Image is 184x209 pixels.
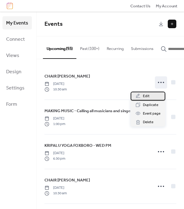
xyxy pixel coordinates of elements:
span: 6:30 pm [44,156,65,161]
a: My Account [156,3,177,9]
a: Settings [2,81,32,94]
span: MAKING MUSIC - Calling all musicians and singers! [44,108,135,114]
a: MAKING MUSIC - Calling all musicians and singers! [44,108,135,114]
span: Edit [143,93,150,99]
span: Connect [6,35,25,44]
button: Recurring [103,36,127,58]
span: 10:30 am [44,191,67,196]
span: My Events [6,18,28,28]
a: Design [2,65,32,78]
span: [DATE] [44,150,65,156]
span: [DATE] [44,185,67,191]
span: [DATE] [44,116,65,121]
img: logo [7,2,13,9]
a: KRIPALU YOGA FOXBORO - WED PM [44,142,111,149]
button: Past (100+) [76,36,103,58]
button: Submissions [127,36,157,58]
a: CHAIR [PERSON_NAME] [44,73,90,80]
span: [DATE] [44,81,67,87]
span: Design [6,67,21,77]
button: Upcoming (93) [43,36,76,59]
span: 1:00 pm [44,121,65,127]
span: Settings [6,83,25,93]
span: CHAIR [PERSON_NAME] [44,73,90,79]
span: KRIPALU YOGA FOXBORO - WED PM [44,142,111,149]
a: CHAIR [PERSON_NAME] [44,177,90,184]
span: Views [6,51,19,60]
span: Events [44,18,63,30]
a: Views [2,49,32,62]
span: Event page [143,111,160,117]
a: Form [2,97,32,111]
a: Connect [2,32,32,46]
span: Delete [143,119,153,125]
a: My Events [2,16,32,29]
span: Form [6,100,17,109]
span: 10:30 am [44,87,67,92]
a: Contact Us [130,3,151,9]
span: Duplicate [143,102,158,108]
